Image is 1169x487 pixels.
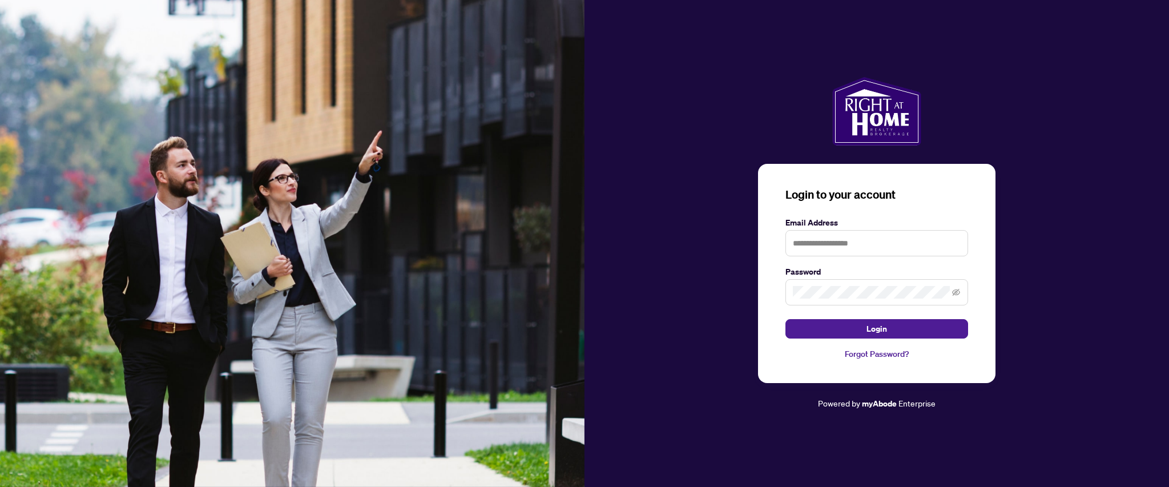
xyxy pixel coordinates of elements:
[952,288,960,296] span: eye-invisible
[862,397,897,410] a: myAbode
[785,187,968,203] h3: Login to your account
[785,319,968,339] button: Login
[785,265,968,278] label: Password
[832,77,921,146] img: ma-logo
[866,320,887,338] span: Login
[898,398,936,408] span: Enterprise
[785,348,968,360] a: Forgot Password?
[785,216,968,229] label: Email Address
[818,398,860,408] span: Powered by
